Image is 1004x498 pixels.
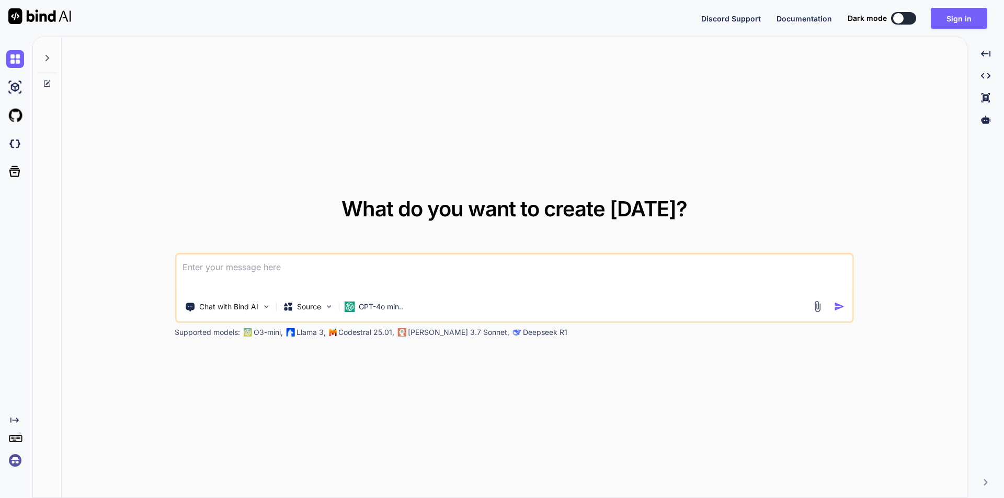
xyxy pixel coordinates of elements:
[338,327,394,338] p: Codestral 25.01,
[341,196,687,222] span: What do you want to create [DATE]?
[701,13,761,24] button: Discord Support
[523,327,567,338] p: Deepseek R1
[6,451,24,469] img: signin
[812,300,824,312] img: attachment
[6,78,24,96] img: ai-studio
[512,328,521,337] img: claude
[834,301,845,312] img: icon
[286,328,294,337] img: Llama2
[408,327,509,338] p: [PERSON_NAME] 3.7 Sonnet,
[254,327,283,338] p: O3-mini,
[297,302,321,312] p: Source
[6,135,24,153] img: darkCloudIdeIcon
[344,302,355,312] img: GPT-4o mini
[261,302,270,311] img: Pick Tools
[296,327,326,338] p: Llama 3,
[243,328,252,337] img: GPT-4
[931,8,987,29] button: Sign in
[848,13,887,24] span: Dark mode
[397,328,406,337] img: claude
[199,302,258,312] p: Chat with Bind AI
[175,327,240,338] p: Supported models:
[324,302,333,311] img: Pick Models
[777,13,832,24] button: Documentation
[6,107,24,124] img: githubLight
[359,302,403,312] p: GPT-4o min..
[6,50,24,68] img: chat
[777,14,832,23] span: Documentation
[8,8,71,24] img: Bind AI
[701,14,761,23] span: Discord Support
[329,329,336,336] img: Mistral-AI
